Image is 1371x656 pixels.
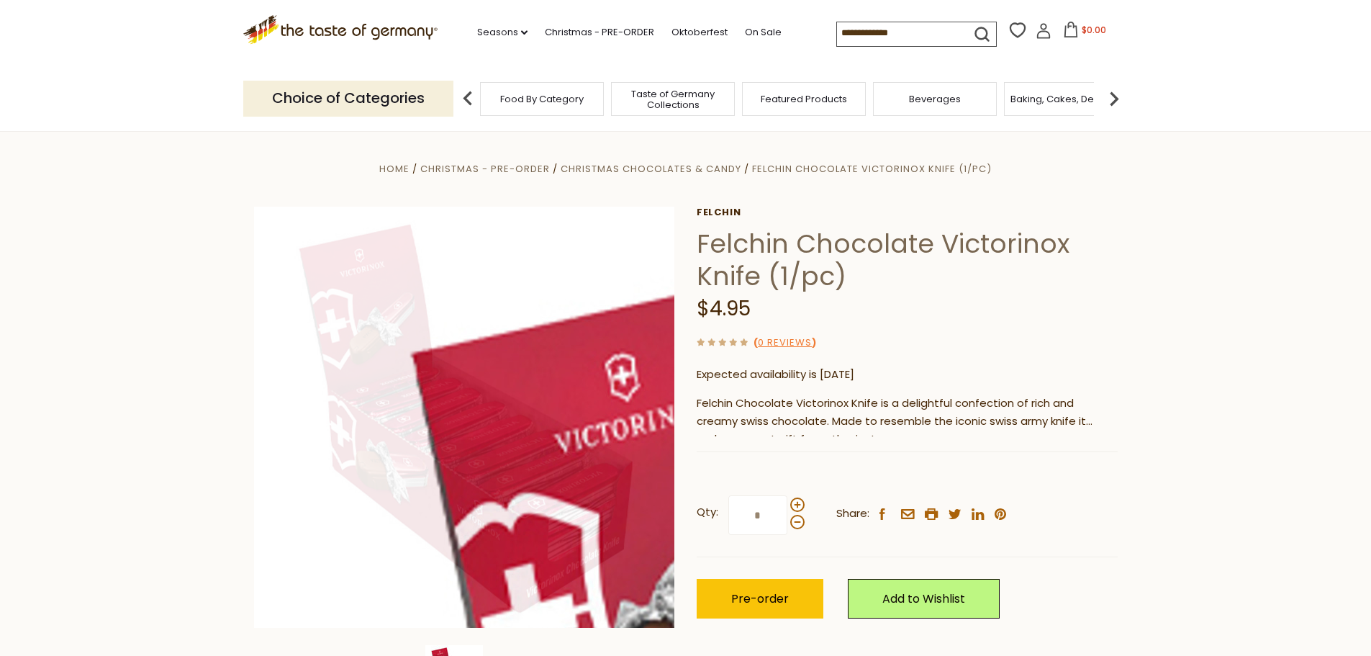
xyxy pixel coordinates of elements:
img: Felchin Chocolate Victorinox Knife (1/pc) [254,207,675,628]
a: Taste of Germany Collections [615,89,730,110]
a: Oktoberfest [671,24,728,40]
div: Felchin Chocolate Victorinox Knife is a delightful confection of rich and creamy swiss chocolate.... [697,395,1118,437]
a: Home [379,162,410,176]
a: Featured Products [761,94,847,104]
a: Food By Category [500,94,584,104]
a: Felchin [697,207,1118,218]
a: Christmas - PRE-ORDER [420,162,550,176]
p: Choice of Categories [243,81,453,116]
a: Felchin Chocolate Victorinox Knife (1/pc) [752,162,992,176]
span: ( ) [754,336,816,349]
span: Pre-order [731,590,789,607]
a: 0 Reviews [758,336,812,351]
button: Pre-order [697,579,823,619]
button: $0.00 [1054,22,1116,43]
span: Share: [836,505,869,523]
p: Expected availability is [DATE] [697,366,1118,384]
span: $4.95 [697,295,751,323]
a: Baking, Cakes, Desserts [1010,94,1122,104]
a: Add to Wishlist [848,579,1000,619]
input: Qty: [728,495,787,535]
a: On Sale [745,24,782,40]
span: $0.00 [1082,24,1106,36]
a: Christmas Chocolates & Candy [561,162,741,176]
a: Beverages [909,94,961,104]
img: previous arrow [453,84,482,113]
a: Seasons [477,24,528,40]
img: next arrow [1100,84,1128,113]
strong: Qty: [697,503,718,521]
h1: Felchin Chocolate Victorinox Knife (1/pc) [697,228,1118,292]
a: Christmas - PRE-ORDER [545,24,654,40]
